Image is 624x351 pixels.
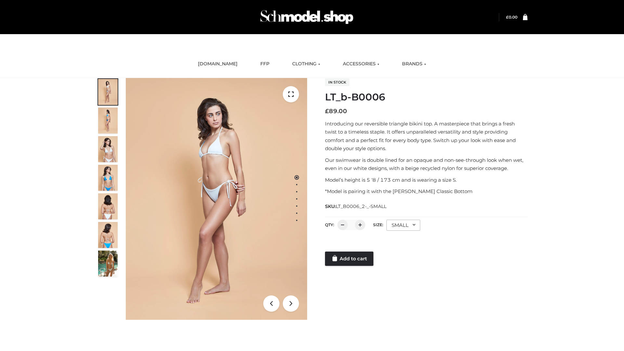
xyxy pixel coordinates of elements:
[325,187,527,196] p: *Model is pairing it with the [PERSON_NAME] Classic Bottom
[325,78,349,86] span: In stock
[506,15,509,19] span: £
[506,15,517,19] a: £0.00
[255,57,274,71] a: FFP
[98,193,118,219] img: ArielClassicBikiniTop_CloudNine_AzureSky_OW114ECO_7-scaled.jpg
[325,252,373,266] a: Add to cart
[325,120,527,153] p: Introducing our reversible triangle bikini top. A masterpiece that brings a fresh twist to a time...
[98,165,118,191] img: ArielClassicBikiniTop_CloudNine_AzureSky_OW114ECO_4-scaled.jpg
[325,202,387,210] span: SKU:
[386,220,420,231] div: SMALL
[373,222,383,227] label: Size:
[325,222,334,227] label: QTY:
[397,57,431,71] a: BRANDS
[506,15,517,19] bdi: 0.00
[287,57,325,71] a: CLOTHING
[98,136,118,162] img: ArielClassicBikiniTop_CloudNine_AzureSky_OW114ECO_3-scaled.jpg
[338,57,384,71] a: ACCESSORIES
[336,203,386,209] span: LT_B0006_2-_-SMALL
[258,4,356,30] img: Schmodel Admin 964
[98,222,118,248] img: ArielClassicBikiniTop_CloudNine_AzureSky_OW114ECO_8-scaled.jpg
[126,78,307,320] img: ArielClassicBikiniTop_CloudNine_AzureSky_OW114ECO_1
[98,79,118,105] img: ArielClassicBikiniTop_CloudNine_AzureSky_OW114ECO_1-scaled.jpg
[325,108,347,115] bdi: 89.00
[325,156,527,173] p: Our swimwear is double lined for an opaque and non-see-through look when wet, even in our white d...
[98,251,118,277] img: Arieltop_CloudNine_AzureSky2.jpg
[325,108,329,115] span: £
[325,176,527,184] p: Model’s height is 5 ‘8 / 173 cm and is wearing a size S.
[98,108,118,134] img: ArielClassicBikiniTop_CloudNine_AzureSky_OW114ECO_2-scaled.jpg
[193,57,242,71] a: [DOMAIN_NAME]
[325,91,527,103] h1: LT_b-B0006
